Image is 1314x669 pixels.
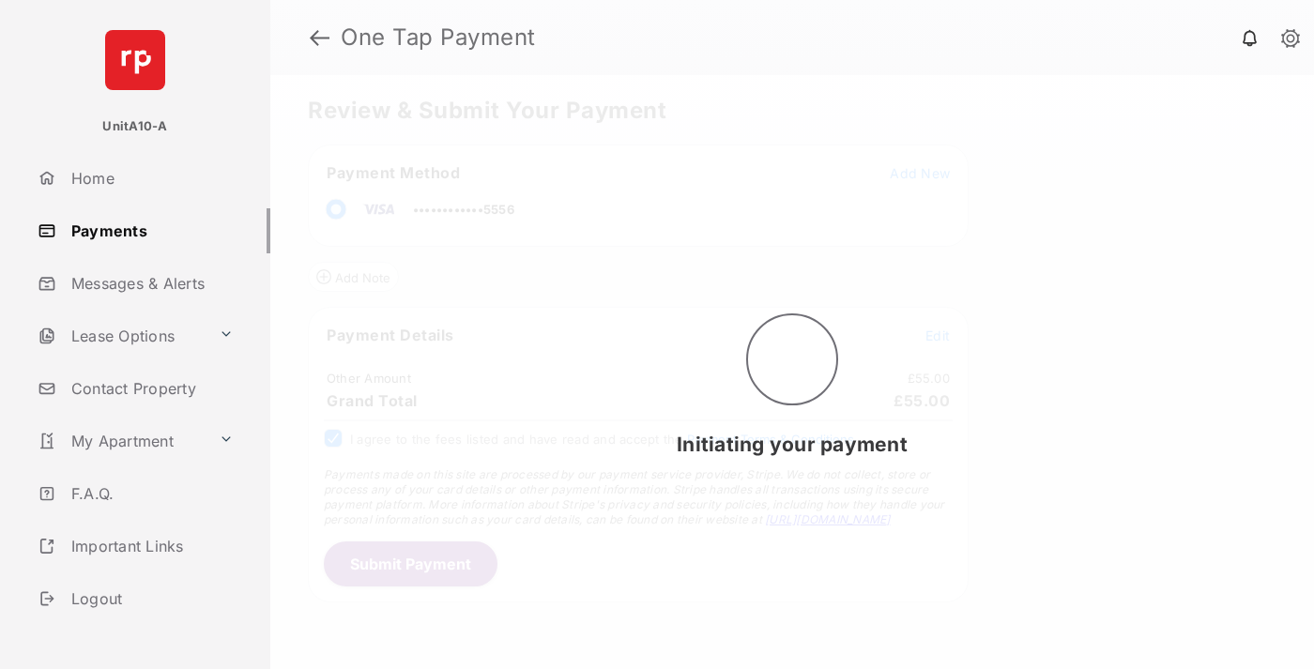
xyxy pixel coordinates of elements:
img: svg+xml;base64,PHN2ZyB4bWxucz0iaHR0cDovL3d3dy53My5vcmcvMjAwMC9zdmciIHdpZHRoPSI2NCIgaGVpZ2h0PSI2NC... [105,30,165,90]
a: Contact Property [30,366,270,411]
span: Initiating your payment [677,433,908,456]
a: Logout [30,576,270,621]
a: Messages & Alerts [30,261,270,306]
strong: One Tap Payment [341,26,536,49]
a: My Apartment [30,418,211,464]
a: Lease Options [30,313,211,358]
p: UnitA10-A [102,117,167,136]
a: Home [30,156,270,201]
a: Payments [30,208,270,253]
a: F.A.Q. [30,471,270,516]
a: Important Links [30,524,241,569]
